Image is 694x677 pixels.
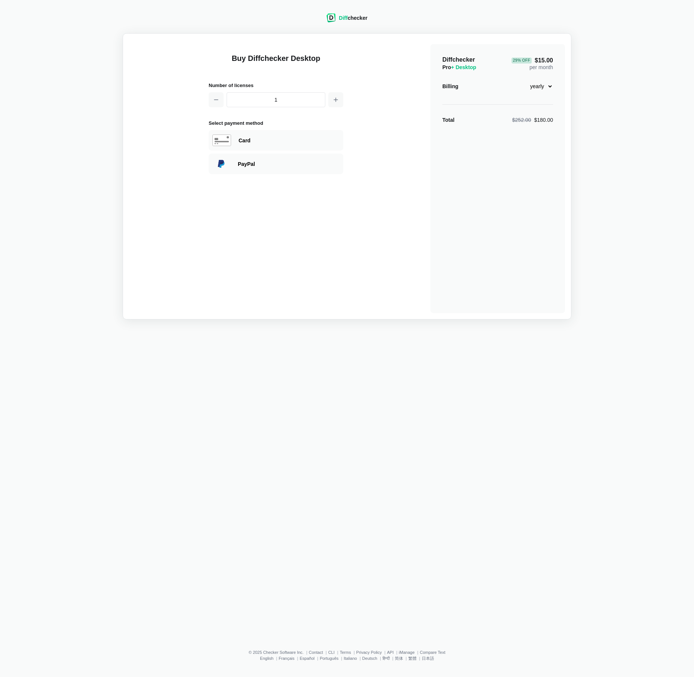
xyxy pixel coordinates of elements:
a: Español [300,656,314,661]
img: Diffchecker logo [326,13,336,22]
span: $15.00 [512,58,553,64]
a: 简体 [395,656,403,661]
h2: Select payment method [209,119,343,127]
span: Pro [442,64,476,70]
span: + Desktop [451,64,476,70]
a: 繁體 [408,656,417,661]
a: Deutsch [362,656,377,661]
a: English [260,656,273,661]
div: Paying with Card [239,137,340,144]
div: Paying with PayPal [238,160,340,168]
li: © 2025 Checker Software Inc. [249,650,309,655]
div: $180.00 [512,116,553,124]
h1: Buy Diffchecker Desktop [209,53,343,72]
a: Italiano [344,656,357,661]
a: Français [279,656,294,661]
a: Diffchecker logoDiffchecker [326,18,367,24]
a: Terms [340,650,351,655]
a: Português [320,656,338,661]
a: हिन्दी [383,656,390,661]
div: checker [339,14,367,22]
span: Diff [339,15,347,21]
span: $252.00 [512,117,531,123]
a: CLI [328,650,335,655]
a: Contact [309,650,323,655]
strong: Total [442,117,454,123]
div: per month [512,56,553,71]
a: API [387,650,394,655]
span: Diffchecker [442,56,475,63]
input: 1 [227,92,325,107]
a: 日本語 [422,656,434,661]
div: Paying with Card [209,130,343,151]
a: Compare Text [420,650,445,655]
h2: Number of licenses [209,81,343,89]
a: iManage [399,650,415,655]
div: 29 % Off [512,58,532,64]
a: Privacy Policy [356,650,382,655]
div: Paying with PayPal [209,154,343,174]
div: Billing [442,83,458,90]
